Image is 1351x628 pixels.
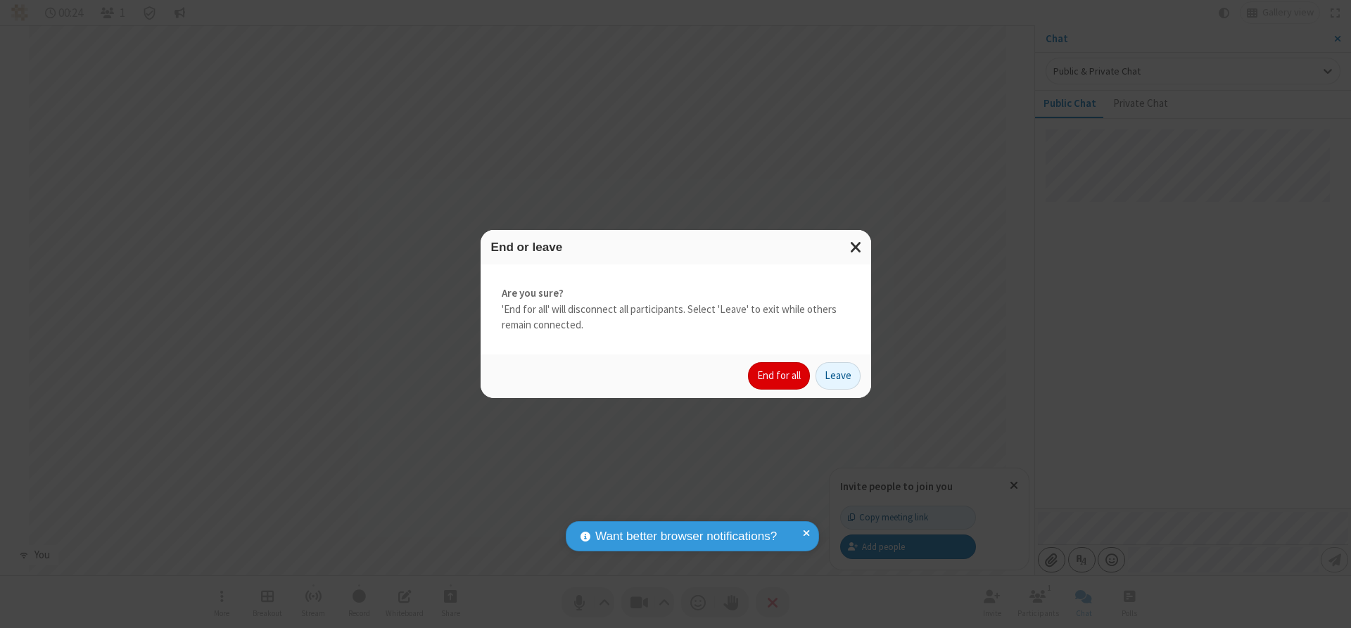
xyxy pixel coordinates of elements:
button: Leave [816,362,861,390]
div: 'End for all' will disconnect all participants. Select 'Leave' to exit while others remain connec... [481,264,871,354]
span: Want better browser notifications? [595,527,777,546]
h3: End or leave [491,241,861,254]
button: Close modal [842,230,871,264]
button: End for all [748,362,810,390]
strong: Are you sure? [502,286,850,302]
